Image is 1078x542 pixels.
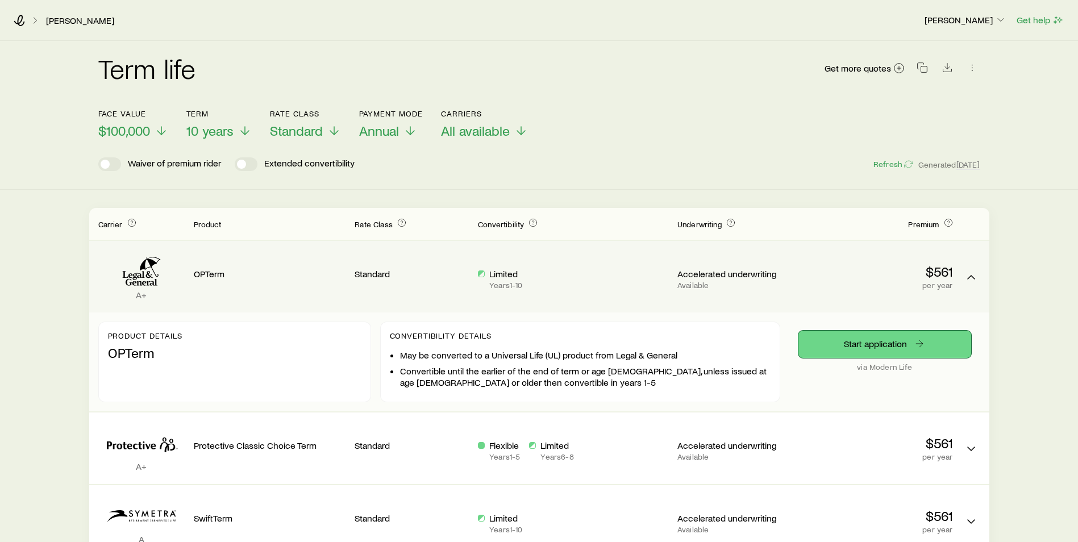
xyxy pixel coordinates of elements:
[677,525,792,534] p: Available
[677,281,792,290] p: Available
[677,268,792,280] p: Accelerated underwriting
[359,109,423,118] p: Payment Mode
[441,109,528,139] button: CarriersAll available
[355,268,469,280] p: Standard
[489,525,522,534] p: Years 1 - 10
[355,512,469,524] p: Standard
[798,362,971,372] p: via Modern Life
[186,123,234,139] span: 10 years
[359,109,423,139] button: Payment ModeAnnual
[1016,14,1064,27] button: Get help
[400,365,771,388] li: Convertible until the earlier of the end of term or age [DEMOGRAPHIC_DATA], unless issued at age ...
[924,14,1007,27] button: [PERSON_NAME]
[355,219,393,229] span: Rate Class
[186,109,252,139] button: Term10 years
[908,219,939,229] span: Premium
[194,268,346,280] p: OPTerm
[98,461,185,472] p: A+
[824,62,905,75] a: Get more quotes
[489,452,520,461] p: Years 1 - 5
[489,268,522,280] p: Limited
[194,512,346,524] p: SwiftTerm
[441,123,510,139] span: All available
[677,440,792,451] p: Accelerated underwriting
[489,281,522,290] p: Years 1 - 10
[264,157,355,171] p: Extended convertibility
[128,157,221,171] p: Waiver of premium rider
[108,331,361,340] p: Product details
[98,109,168,118] p: Face value
[801,452,953,461] p: per year
[400,349,771,361] li: May be converted to a Universal Life (UL) product from Legal & General
[45,15,115,26] a: [PERSON_NAME]
[359,123,399,139] span: Annual
[801,264,953,280] p: $561
[798,331,971,358] a: Start application
[677,512,792,524] p: Accelerated underwriting
[825,64,891,73] span: Get more quotes
[540,440,573,451] p: Limited
[677,452,792,461] p: Available
[194,219,222,229] span: Product
[918,160,980,170] span: Generated
[98,289,185,301] p: A+
[108,345,361,361] p: OPTerm
[801,435,953,451] p: $561
[939,64,955,75] a: Download CSV
[489,512,522,524] p: Limited
[441,109,528,118] p: Carriers
[801,508,953,524] p: $561
[270,109,341,139] button: Rate ClassStandard
[956,160,980,170] span: [DATE]
[801,281,953,290] p: per year
[873,159,914,170] button: Refresh
[677,219,722,229] span: Underwriting
[194,440,346,451] p: Protective Classic Choice Term
[270,123,323,139] span: Standard
[186,109,252,118] p: Term
[270,109,341,118] p: Rate Class
[478,219,524,229] span: Convertibility
[98,219,123,229] span: Carrier
[355,440,469,451] p: Standard
[98,109,168,139] button: Face value$100,000
[489,440,520,451] p: Flexible
[98,123,150,139] span: $100,000
[801,525,953,534] p: per year
[390,331,771,340] p: Convertibility Details
[98,55,196,82] h2: Term life
[540,452,573,461] p: Years 6 - 8
[925,14,1006,26] p: [PERSON_NAME]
